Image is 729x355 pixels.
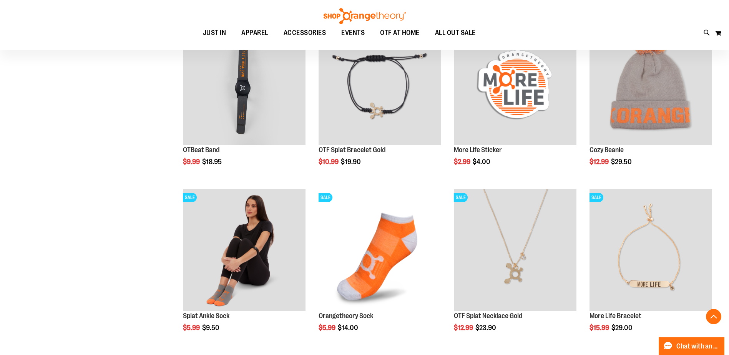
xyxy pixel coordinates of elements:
[454,312,522,320] a: OTF Splat Necklace Gold
[590,23,712,146] a: Main view of OTF Cozy Scarf GreySALE
[183,193,197,202] span: SALE
[341,158,362,166] span: $19.90
[322,8,407,24] img: Shop Orangetheory
[590,23,712,145] img: Main view of OTF Cozy Scarf Grey
[179,185,309,351] div: product
[183,23,305,146] a: OTBeat BandSALE
[341,24,365,41] span: EVENTS
[454,23,576,146] a: Product image for More Life StickerSALE
[319,312,373,320] a: Orangetheory Sock
[183,189,305,311] img: Product image for Splat Ankle Sock
[676,343,720,350] span: Chat with an Expert
[454,189,576,312] a: Product image for Splat Necklace GoldSALE
[473,158,492,166] span: $4.00
[183,23,305,145] img: OTBeat Band
[586,185,716,351] div: product
[611,324,634,332] span: $29.00
[454,158,472,166] span: $2.99
[338,324,359,332] span: $14.00
[590,158,610,166] span: $12.99
[319,158,340,166] span: $10.99
[454,146,502,154] a: More Life Sticker
[435,24,476,41] span: ALL OUT SALE
[241,24,268,41] span: APPAREL
[450,19,580,185] div: product
[183,312,229,320] a: Splat Ankle Sock
[202,324,221,332] span: $9.50
[183,324,201,332] span: $5.99
[183,189,305,312] a: Product image for Splat Ankle SockSALE
[202,158,223,166] span: $18.95
[284,24,326,41] span: ACCESSORIES
[590,189,712,312] a: Product image for More Life BraceletSALE
[183,158,201,166] span: $9.99
[315,185,445,351] div: product
[590,193,603,202] span: SALE
[454,189,576,311] img: Product image for Splat Necklace Gold
[590,324,610,332] span: $15.99
[380,24,420,41] span: OTF AT HOME
[659,337,725,355] button: Chat with an Expert
[319,189,441,311] img: Product image for Orangetheory Sock
[450,185,580,351] div: product
[319,23,441,146] a: Product image for Splat Bracelet GoldSALE
[454,23,576,145] img: Product image for More Life Sticker
[706,309,721,324] button: Back To Top
[319,146,385,154] a: OTF Splat Bracelet Gold
[203,24,226,41] span: JUST IN
[454,193,468,202] span: SALE
[590,189,712,311] img: Product image for More Life Bracelet
[179,19,309,185] div: product
[590,312,641,320] a: More Life Bracelet
[319,23,441,145] img: Product image for Splat Bracelet Gold
[319,193,332,202] span: SALE
[590,146,624,154] a: Cozy Beanie
[319,189,441,312] a: Product image for Orangetheory SockSALE
[183,146,219,154] a: OTBeat Band
[319,324,337,332] span: $5.99
[611,158,633,166] span: $29.50
[586,19,716,185] div: product
[454,324,474,332] span: $12.99
[475,324,497,332] span: $23.90
[315,19,445,185] div: product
